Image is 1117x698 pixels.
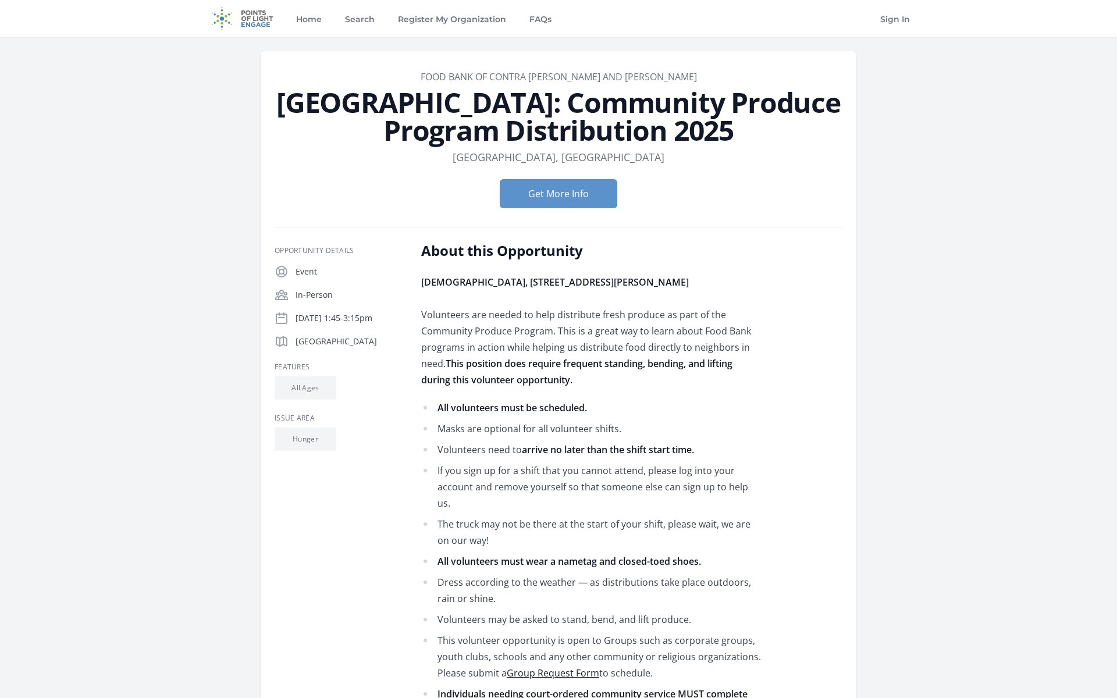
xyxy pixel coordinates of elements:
[296,336,403,347] p: [GEOGRAPHIC_DATA]
[437,555,701,568] strong: All volunteers must wear a nametag and closed-toed shoes.
[421,421,762,437] li: Masks are optional for all volunteer shifts.
[275,414,403,423] h3: Issue area
[421,274,762,388] p: Volunteers are needed to help distribute fresh produce as part of the Community Produce Program. ...
[275,362,403,372] h3: Features
[421,632,762,681] li: This volunteer opportunity is open to Groups such as corporate groups, youth clubs, schools and a...
[296,266,403,277] p: Event
[421,516,762,549] li: The truck may not be there at the start of your shift, please wait, we are on our way!
[421,462,762,511] li: If you sign up for a shift that you cannot attend, please log into your account and remove yourse...
[507,667,599,679] a: Group Request Form
[421,241,762,260] h2: About this Opportunity
[522,443,694,456] strong: arrive no later than the shift start time.
[500,179,617,208] button: Get More Info
[275,246,403,255] h3: Opportunity Details
[421,611,762,628] li: Volunteers may be asked to stand, bend, and lift produce.
[275,88,842,144] h1: [GEOGRAPHIC_DATA]: Community Produce Program Distribution 2025
[421,70,697,83] a: Food Bank of Contra [PERSON_NAME] and [PERSON_NAME]
[296,289,403,301] p: In-Person
[437,401,587,414] strong: All volunteers must be scheduled.
[453,149,664,165] dd: [GEOGRAPHIC_DATA], [GEOGRAPHIC_DATA]
[296,312,403,324] p: [DATE] 1:45-3:15pm
[275,376,336,400] li: All Ages
[421,276,689,289] strong: [DEMOGRAPHIC_DATA], [STREET_ADDRESS][PERSON_NAME]
[421,441,762,458] li: Volunteers need to
[421,574,762,607] li: Dress according to the weather — as distributions take place outdoors, rain or shine.
[275,428,336,451] li: Hunger
[421,357,732,386] strong: This position does require frequent standing, bending, and lifting during this volunteer opportun...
